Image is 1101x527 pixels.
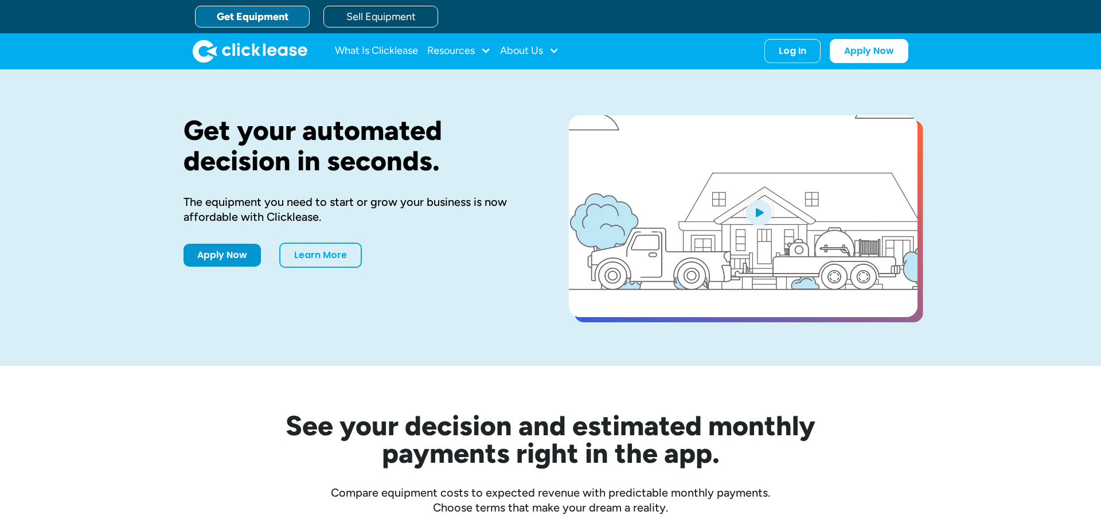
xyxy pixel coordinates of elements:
[569,115,918,317] a: open lightbox
[195,6,310,28] a: Get Equipment
[323,6,438,28] a: Sell Equipment
[279,243,362,268] a: Learn More
[779,45,806,57] div: Log In
[830,39,908,63] a: Apply Now
[500,40,559,63] div: About Us
[193,40,307,63] img: Clicklease logo
[183,194,532,224] div: The equipment you need to start or grow your business is now affordable with Clicklease.
[229,412,872,467] h2: See your decision and estimated monthly payments right in the app.
[183,115,532,176] h1: Get your automated decision in seconds.
[427,40,491,63] div: Resources
[335,40,418,63] a: What Is Clicklease
[183,244,261,267] a: Apply Now
[183,485,918,515] div: Compare equipment costs to expected revenue with predictable monthly payments. Choose terms that ...
[743,196,774,228] img: Blue play button logo on a light blue circular background
[193,40,307,63] a: home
